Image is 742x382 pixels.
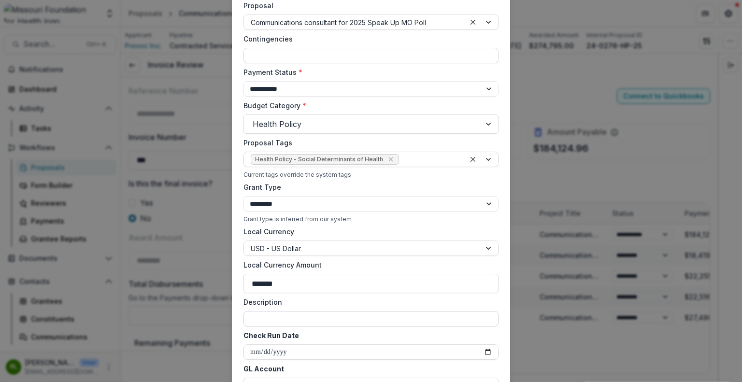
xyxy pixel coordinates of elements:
[255,156,383,163] span: Health Policy - Social Determinants of Health
[243,67,493,77] label: Payment Status
[467,154,479,165] div: Clear selected options
[243,171,499,178] div: Current tags override the system tags
[243,297,493,307] label: Description
[243,0,493,11] label: Proposal
[386,155,396,164] div: Remove Health Policy - Social Determinants of Health
[243,34,493,44] label: Contingencies
[243,215,499,223] div: Grant type is inferred from our system
[467,16,479,28] div: Clear selected options
[243,182,493,192] label: Grant Type
[243,138,493,148] label: Proposal Tags
[243,260,493,270] label: Local Currency Amount
[243,100,493,111] label: Budget Category
[243,226,294,237] label: Local Currency
[243,364,493,374] label: GL Account
[243,330,493,340] label: Check Run Date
